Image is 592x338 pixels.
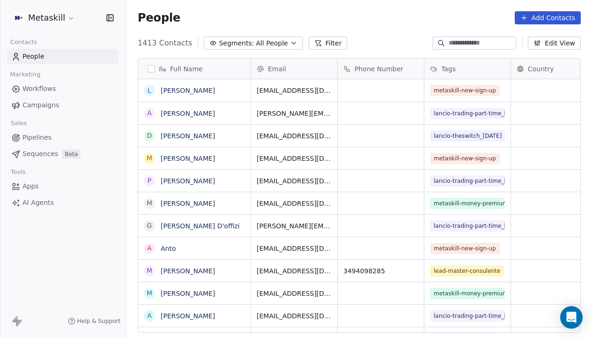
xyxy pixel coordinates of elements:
span: Segments: [219,38,254,48]
div: M [147,198,152,208]
a: [PERSON_NAME] [161,110,215,117]
button: Add Contacts [515,11,581,24]
span: Sales [7,116,31,130]
span: metaskill-new-sign-up [430,85,500,96]
span: Beta [62,150,81,159]
span: [EMAIL_ADDRESS][DOMAIN_NAME] [257,86,332,95]
span: Email [268,64,286,74]
span: metaskill-money-premium [430,198,505,209]
span: lead-master-consulente [430,265,504,277]
span: Phone Number [355,64,403,74]
a: Anto [161,245,176,252]
div: Full Name [138,59,251,79]
div: D [147,131,152,141]
div: L [148,86,151,96]
a: [PERSON_NAME] [161,87,215,94]
div: Phone Number [338,59,424,79]
a: Workflows [7,81,118,97]
span: Marketing [6,68,44,82]
span: Pipelines [22,133,52,143]
img: AVATAR%20METASKILL%20-%20Colori%20Positivo.png [13,12,24,23]
span: lancio-theswitch_[DATE] [430,130,505,142]
a: Campaigns [7,98,118,113]
a: [PERSON_NAME] [161,177,215,185]
div: M [147,288,152,298]
a: AI Agents [7,195,118,210]
a: [PERSON_NAME] [161,267,215,275]
span: Apps [22,181,39,191]
span: lancio-trading-part-time_[DATE] [430,108,505,119]
div: Open Intercom Messenger [560,306,583,329]
button: Edit View [528,37,581,50]
span: [EMAIL_ADDRESS][DOMAIN_NAME] [257,311,332,321]
span: People [138,11,180,25]
span: lancio-trading-part-time_[DATE] [430,310,505,322]
div: grid [138,79,251,333]
a: Apps [7,179,118,194]
a: [PERSON_NAME] [161,132,215,140]
span: 3494098285 [343,266,418,276]
span: [PERSON_NAME][EMAIL_ADDRESS][DOMAIN_NAME] [257,221,332,231]
button: Metaskill [11,10,77,26]
a: Pipelines [7,130,118,145]
span: Workflows [22,84,56,94]
span: [EMAIL_ADDRESS][DOMAIN_NAME] [257,131,332,141]
a: [PERSON_NAME] [161,155,215,162]
span: People [22,52,44,61]
span: [EMAIL_ADDRESS][DOMAIN_NAME] [257,199,332,208]
span: [EMAIL_ADDRESS][DOMAIN_NAME] [257,289,332,298]
span: Metaskill [28,12,65,24]
a: SequencesBeta [7,146,118,162]
span: metaskill-new-sign-up [430,153,500,164]
span: Country [528,64,554,74]
span: lancio-trading-part-time_[DATE] [430,220,505,232]
div: A [147,243,152,253]
span: Tags [441,64,456,74]
a: [PERSON_NAME] D'offizi [161,222,240,230]
span: [EMAIL_ADDRESS][DOMAIN_NAME] [257,266,332,276]
span: All People [256,38,288,48]
span: lancio-trading-part-time_[DATE] [430,175,505,187]
span: Contacts [6,35,41,49]
button: Filter [309,37,348,50]
div: G [147,221,152,231]
a: [PERSON_NAME] [161,290,215,297]
div: Email [251,59,337,79]
a: [PERSON_NAME] [161,312,215,320]
span: Sequences [22,149,58,159]
div: Tags [424,59,511,79]
span: Full Name [170,64,203,74]
a: Help & Support [68,317,120,325]
div: A [147,311,152,321]
span: [EMAIL_ADDRESS][DOMAIN_NAME] [257,176,332,186]
span: AI Agents [22,198,54,208]
a: [PERSON_NAME] [161,200,215,207]
div: M [147,153,152,163]
span: metaskill-money-premium [430,288,505,299]
div: A [147,108,152,118]
span: 1413 Contacts [138,38,192,49]
span: Campaigns [22,100,59,110]
div: P [148,176,151,186]
span: Help & Support [77,317,120,325]
span: [EMAIL_ADDRESS][DOMAIN_NAME] [257,244,332,253]
div: M [147,266,152,276]
a: People [7,49,118,64]
span: metaskill-new-sign-up [430,243,500,254]
span: Tools [7,165,30,179]
span: [EMAIL_ADDRESS][DOMAIN_NAME] [257,154,332,163]
span: [PERSON_NAME][EMAIL_ADDRESS][DOMAIN_NAME] [257,109,332,118]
